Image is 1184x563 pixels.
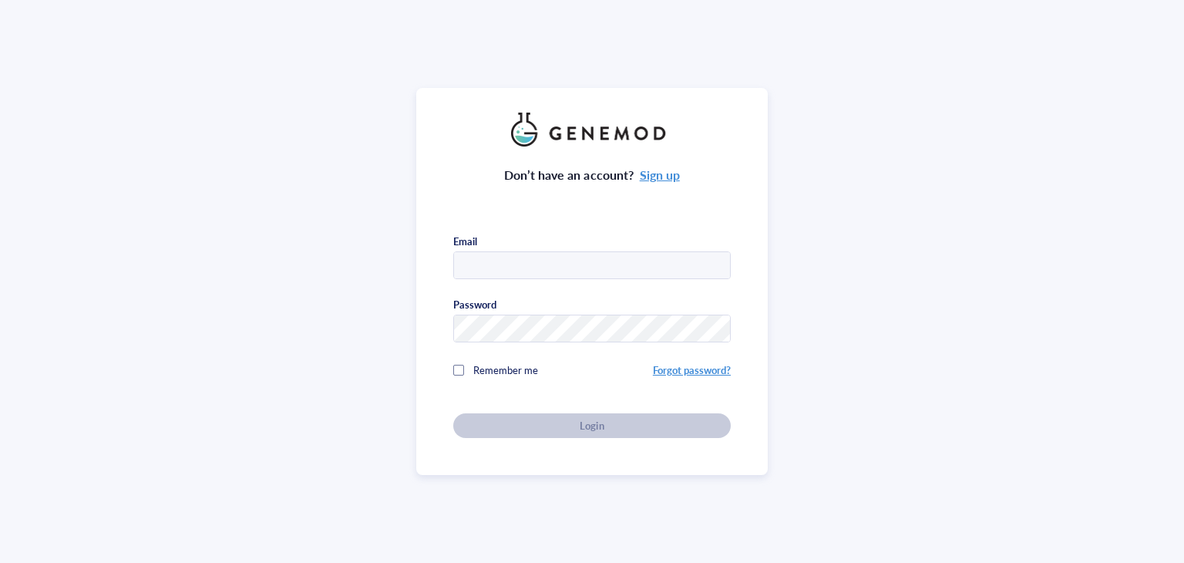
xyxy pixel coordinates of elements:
[473,362,538,377] span: Remember me
[453,234,477,248] div: Email
[453,298,496,312] div: Password
[511,113,673,147] img: genemod_logo_light-BcqUzbGq.png
[653,362,731,377] a: Forgot password?
[640,166,680,184] a: Sign up
[504,165,680,185] div: Don’t have an account?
